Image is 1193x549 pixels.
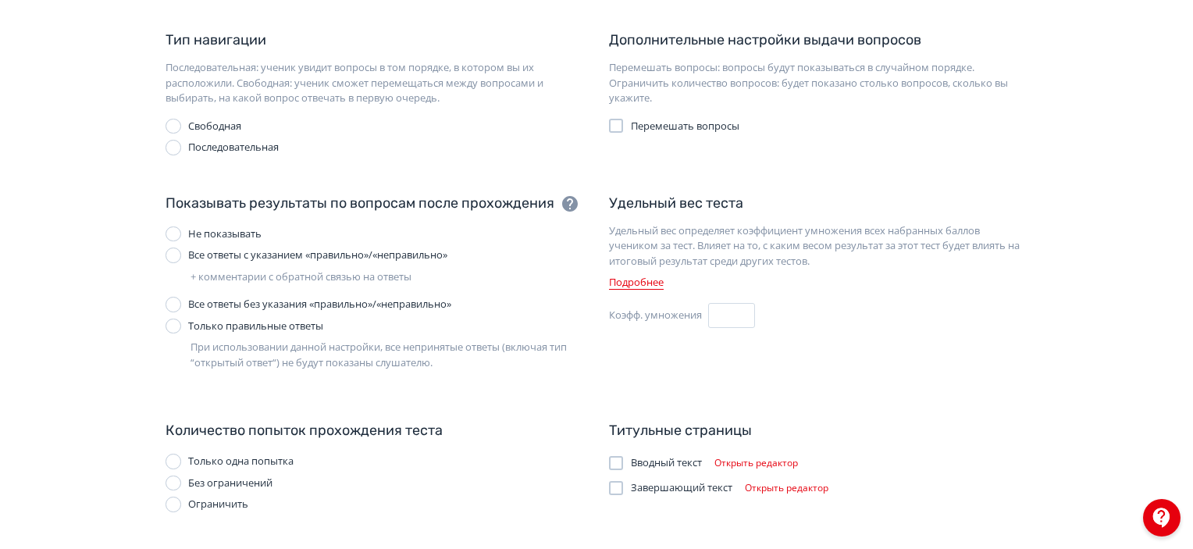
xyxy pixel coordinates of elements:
[188,454,294,469] div: Только одна попытка
[191,340,584,370] div: При использовании данной настройки, все непринятые ответы (включая тип “открытый ответ“) не будут...
[188,497,248,512] div: Ограничить
[609,30,921,51] div: Дополнительные настройки выдачи вопросов
[631,455,702,471] span: Вводный текст
[188,476,272,491] div: Без ограничений
[739,479,835,497] button: Открыть редактор
[609,193,743,214] div: Удельный вес теста
[166,193,554,214] div: Показывать результаты по вопросам после прохождения
[166,30,266,51] div: Тип навигации
[166,420,443,441] div: Количество попыток прохождения теста
[188,140,279,155] div: Последовательная
[609,420,752,441] div: Титульные страницы
[191,269,584,285] div: + комментарии с обратной связью на ответы
[188,248,447,263] div: Все ответы с указанием «правильно»/«неправильно»
[188,119,241,134] div: Свободная
[708,454,804,472] button: Открыть редактор
[609,308,702,323] label: Коэфф. умножения
[609,223,1027,269] div: Удельный вес определяет коэффициент умножения всех набранных баллов учеником за тест. Влияет на т...
[609,60,1027,106] div: Перемешать вопросы: вопросы будут показываться в случайном порядке. Ограничить количество вопросо...
[631,119,739,134] span: Перемешать вопросы
[166,60,584,106] div: Последовательная: ученик увидит вопросы в том порядке, в котором вы их расположили. Свободная: уч...
[609,275,664,290] a: Подробнее
[631,480,732,496] span: Завершающий текст
[188,226,262,242] div: Не показывать
[188,319,323,334] div: Только правильные ответы
[188,297,451,312] div: Все ответы без указания «правильно»/«неправильно»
